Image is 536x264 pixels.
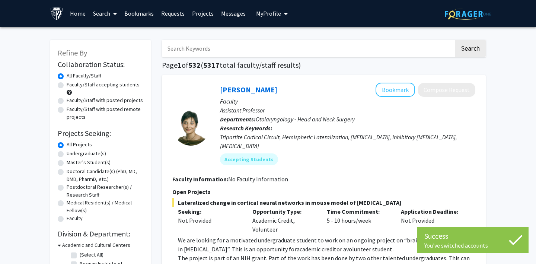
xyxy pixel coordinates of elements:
h2: Division & Department: [58,229,143,238]
label: Postdoctoral Researcher(s) / Research Staff [67,183,143,199]
div: Academic Credit, Volunteer [247,207,321,234]
h2: Projects Seeking: [58,129,143,138]
span: Refine By [58,48,87,57]
span: 532 [188,60,201,70]
span: Lateralized change in cortical neural networks in mouse model of [MEDICAL_DATA] [172,198,475,207]
mat-chip: Accepting Students [220,153,278,165]
a: Home [66,0,89,26]
p: Seeking: [178,207,241,216]
img: Johns Hopkins University Logo [50,7,63,20]
b: Departments: [220,115,256,123]
label: All Faculty/Staff [67,72,101,80]
b: Faculty Information: [172,175,228,183]
span: 5317 [203,60,220,70]
a: Requests [157,0,188,26]
u: volunteer student . [346,245,395,253]
label: Faculty/Staff with posted remote projects [67,105,143,121]
label: Medical Resident(s) / Medical Fellow(s) [67,199,143,214]
a: [PERSON_NAME] [220,85,277,94]
label: Master's Student(s) [67,159,111,166]
a: Search [89,0,121,26]
a: Bookmarks [121,0,157,26]
u: academic credit [297,245,336,253]
label: All Projects [67,141,92,149]
span: 1 [178,60,182,70]
label: Faculty/Staff with posted projects [67,96,143,104]
div: Not Provided [178,216,241,225]
img: ForagerOne Logo [445,8,491,20]
iframe: Chat [6,230,32,258]
label: Undergraduate(s) [67,150,106,158]
b: Research Keywords: [220,124,272,132]
label: (Select All) [80,251,103,259]
p: Time Commitment: [327,207,390,216]
div: Tripartite Cortical Circuit, Hemispheric Lateralization, [MEDICAL_DATA], Inhibitory [MEDICAL_DATA... [220,133,475,150]
div: Success [424,230,521,242]
h2: Collaboration Status: [58,60,143,69]
div: You've switched accounts [424,242,521,249]
p: We are looking for a motivated undergraduate student to work on an ongoing project on “brain circ... [178,236,475,254]
label: Faculty/Staff accepting students [67,81,140,89]
p: Assistant Professor [220,106,475,115]
div: Not Provided [395,207,470,234]
span: My Profile [256,10,281,17]
h1: Page of ( total faculty/staff results) [162,61,486,70]
label: Doctoral Candidate(s) (PhD, MD, DMD, PharmD, etc.) [67,168,143,183]
span: Otolaryngology - Head and Neck Surgery [256,115,355,123]
p: Open Projects [172,187,475,196]
button: Compose Request to Tara Deemyad [418,83,475,97]
p: Faculty [220,97,475,106]
h3: Academic and Cultural Centers [62,241,130,249]
button: Search [455,40,486,57]
button: Add Tara Deemyad to Bookmarks [376,83,415,97]
a: Messages [217,0,249,26]
span: No Faculty Information [228,175,288,183]
p: Application Deadline: [401,207,464,216]
input: Search Keywords [162,40,454,57]
p: Opportunity Type: [252,207,316,216]
a: Projects [188,0,217,26]
div: 5 - 10 hours/week [321,207,396,234]
label: Faculty [67,214,83,222]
